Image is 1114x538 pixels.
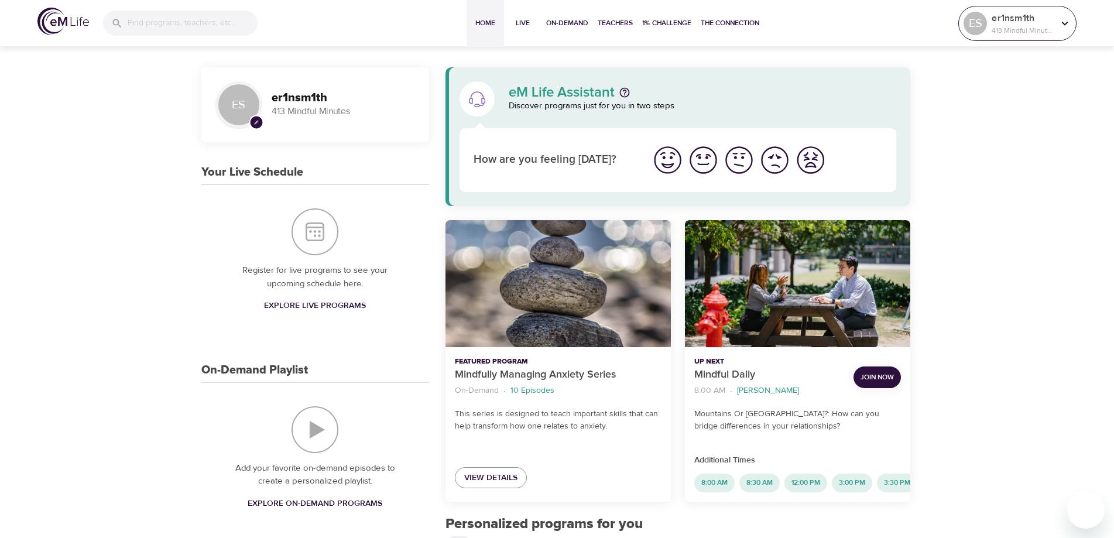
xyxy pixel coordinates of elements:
div: ES [215,81,262,128]
img: logo [37,8,89,35]
div: ES [964,12,987,35]
nav: breadcrumb [455,383,661,399]
span: 1% Challenge [642,17,691,29]
span: Live [509,17,537,29]
p: Additional Times [694,454,901,467]
img: good [687,144,719,176]
p: This series is designed to teach important skills that can help transform how one relates to anxi... [455,408,661,433]
p: eM Life Assistant [509,85,615,100]
span: On-Demand [546,17,588,29]
a: Explore On-Demand Programs [243,493,387,515]
div: 12:00 PM [784,474,827,492]
button: Join Now [854,366,901,388]
p: 8:00 AM [694,385,725,397]
p: Discover programs just for you in two steps [509,100,897,113]
button: Mindful Daily [685,220,910,347]
p: How are you feeling [DATE]? [474,152,636,169]
h3: er1nsm1th [272,91,415,105]
img: On-Demand Playlist [292,406,338,453]
span: 12:00 PM [784,478,827,488]
p: er1nsm1th [992,11,1054,25]
div: 3:30 PM [877,474,917,492]
iframe: Button to launch messaging window [1067,491,1105,529]
p: [PERSON_NAME] [737,385,799,397]
img: Your Live Schedule [292,208,338,255]
p: 10 Episodes [510,385,554,397]
img: great [652,144,684,176]
img: ok [723,144,755,176]
button: Mindfully Managing Anxiety Series [445,220,671,347]
p: Mindfully Managing Anxiety Series [455,367,661,383]
button: I'm feeling good [685,142,721,178]
span: Home [471,17,499,29]
span: Explore On-Demand Programs [248,496,382,511]
h2: Personalized programs for you [445,516,911,533]
input: Find programs, teachers, etc... [128,11,258,36]
img: bad [759,144,791,176]
button: I'm feeling worst [793,142,828,178]
button: I'm feeling ok [721,142,757,178]
p: On-Demand [455,385,499,397]
button: I'm feeling bad [757,142,793,178]
p: 413 Mindful Minutes [272,105,415,118]
button: I'm feeling great [650,142,685,178]
span: Join Now [861,371,894,383]
span: 8:00 AM [694,478,735,488]
p: Register for live programs to see your upcoming schedule here. [225,264,406,290]
h3: On-Demand Playlist [201,364,308,377]
li: · [730,383,732,399]
p: Mountains Or [GEOGRAPHIC_DATA]?: How can you bridge differences in your relationships? [694,408,901,433]
p: Mindful Daily [694,367,844,383]
img: worst [794,144,827,176]
h3: Your Live Schedule [201,166,303,179]
li: · [503,383,506,399]
span: 8:30 AM [739,478,780,488]
img: eM Life Assistant [468,90,486,108]
a: Explore Live Programs [259,295,371,317]
nav: breadcrumb [694,383,844,399]
p: 413 Mindful Minutes [992,25,1054,36]
span: Teachers [598,17,633,29]
span: View Details [464,471,517,485]
p: Add your favorite on-demand episodes to create a personalized playlist. [225,462,406,488]
span: 3:30 PM [877,478,917,488]
span: 3:00 PM [832,478,872,488]
div: 8:00 AM [694,474,735,492]
p: Featured Program [455,357,661,367]
span: Explore Live Programs [264,299,366,313]
div: 3:00 PM [832,474,872,492]
div: 8:30 AM [739,474,780,492]
p: Up Next [694,357,844,367]
a: View Details [455,467,527,489]
span: The Connection [701,17,759,29]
